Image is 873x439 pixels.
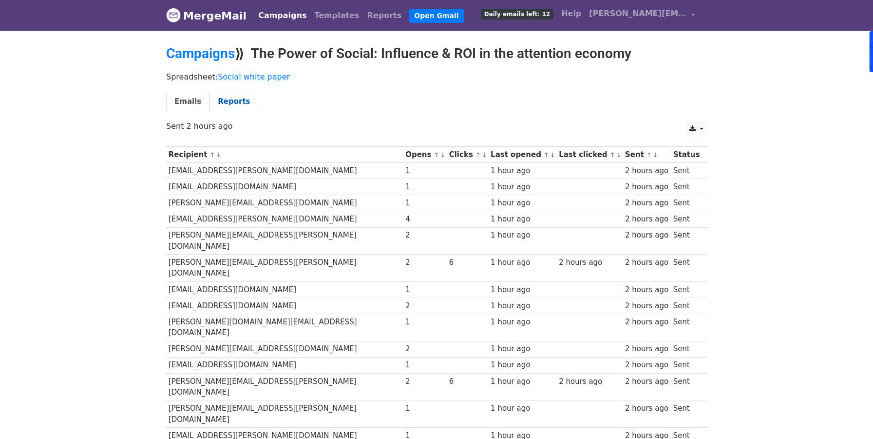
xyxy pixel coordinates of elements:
[625,230,668,241] div: 2 hours ago
[625,376,668,387] div: 2 hours ago
[166,373,403,400] td: [PERSON_NAME][EMAIL_ADDRESS][PERSON_NAME][DOMAIN_NAME]
[625,198,668,209] div: 2 hours ago
[482,151,487,159] a: ↓
[405,359,444,371] div: 1
[447,147,488,163] th: Clicks
[166,400,403,428] td: [PERSON_NAME][EMAIL_ADDRESS][PERSON_NAME][DOMAIN_NAME]
[671,195,702,211] td: Sent
[405,343,444,355] div: 2
[623,147,671,163] th: Sent
[671,227,702,255] td: Sent
[491,284,554,296] div: 1 hour ago
[166,298,403,314] td: [EMAIL_ADDRESS][DOMAIN_NAME]
[166,179,403,195] td: [EMAIL_ADDRESS][DOMAIN_NAME]
[671,281,702,298] td: Sent
[646,151,652,159] a: ↑
[625,359,668,371] div: 2 hours ago
[166,147,403,163] th: Recipient
[449,257,486,268] div: 6
[491,181,554,193] div: 1 hour ago
[556,147,623,163] th: Last clicked
[166,314,403,341] td: [PERSON_NAME][DOMAIN_NAME][EMAIL_ADDRESS][DOMAIN_NAME]
[491,376,554,387] div: 1 hour ago
[166,45,707,62] h2: ⟫ The Power of Social: Influence & ROI in the attention economy
[625,214,668,225] div: 2 hours ago
[166,357,403,373] td: [EMAIL_ADDRESS][DOMAIN_NAME]
[625,403,668,414] div: 2 hours ago
[671,147,702,163] th: Status
[488,147,556,163] th: Last opened
[403,147,447,163] th: Opens
[475,151,481,159] a: ↑
[440,151,445,159] a: ↓
[491,198,554,209] div: 1 hour ago
[491,317,554,328] div: 1 hour ago
[625,317,668,328] div: 2 hours ago
[491,257,554,268] div: 1 hour ago
[166,72,707,82] p: Spreadsheet:
[310,6,363,25] a: Templates
[625,343,668,355] div: 2 hours ago
[166,211,403,227] td: [EMAIL_ADDRESS][PERSON_NAME][DOMAIN_NAME]
[671,357,702,373] td: Sent
[434,151,439,159] a: ↑
[589,8,686,20] span: [PERSON_NAME][EMAIL_ADDRESS][DOMAIN_NAME]
[405,165,444,177] div: 1
[405,300,444,312] div: 2
[625,165,668,177] div: 2 hours ago
[491,165,554,177] div: 1 hour ago
[671,314,702,341] td: Sent
[409,9,463,23] a: Open Gmail
[491,214,554,225] div: 1 hour ago
[491,230,554,241] div: 1 hour ago
[405,230,444,241] div: 2
[671,298,702,314] td: Sent
[210,151,215,159] a: ↑
[405,317,444,328] div: 1
[166,8,181,22] img: MergeMail logo
[166,255,403,282] td: [PERSON_NAME][EMAIL_ADDRESS][PERSON_NAME][DOMAIN_NAME]
[166,227,403,255] td: [PERSON_NAME][EMAIL_ADDRESS][PERSON_NAME][DOMAIN_NAME]
[405,257,444,268] div: 2
[610,151,615,159] a: ↑
[616,151,622,159] a: ↓
[491,403,554,414] div: 1 hour ago
[671,400,702,428] td: Sent
[405,214,444,225] div: 4
[481,9,553,20] span: Daily emails left: 12
[557,4,585,23] a: Help
[405,198,444,209] div: 1
[625,284,668,296] div: 2 hours ago
[671,163,702,179] td: Sent
[491,300,554,312] div: 1 hour ago
[625,300,668,312] div: 2 hours ago
[477,4,557,23] a: Daily emails left: 12
[218,72,290,81] a: Social white paper
[449,376,486,387] div: 6
[671,211,702,227] td: Sent
[491,343,554,355] div: 1 hour ago
[625,181,668,193] div: 2 hours ago
[625,257,668,268] div: 2 hours ago
[166,45,235,61] a: Campaigns
[559,376,620,387] div: 2 hours ago
[671,255,702,282] td: Sent
[166,92,209,112] a: Emails
[671,341,702,357] td: Sent
[585,4,699,27] a: [PERSON_NAME][EMAIL_ADDRESS][DOMAIN_NAME]
[824,392,873,439] iframe: Chat Widget
[544,151,549,159] a: ↑
[405,284,444,296] div: 1
[254,6,310,25] a: Campaigns
[363,6,406,25] a: Reports
[405,403,444,414] div: 1
[491,359,554,371] div: 1 hour ago
[671,373,702,400] td: Sent
[216,151,221,159] a: ↓
[653,151,658,159] a: ↓
[671,179,702,195] td: Sent
[559,257,620,268] div: 2 hours ago
[166,121,707,131] p: Sent 2 hours ago
[166,163,403,179] td: [EMAIL_ADDRESS][PERSON_NAME][DOMAIN_NAME]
